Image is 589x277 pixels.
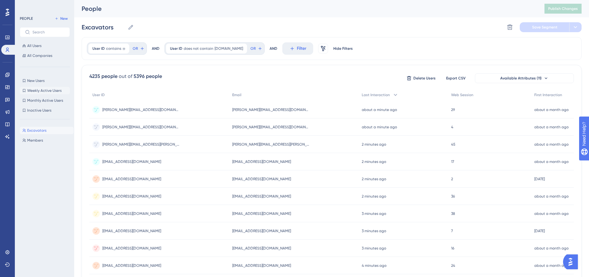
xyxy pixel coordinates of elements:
time: [DATE] [534,177,545,181]
time: [DATE] [534,229,545,233]
button: All Users [20,42,70,49]
button: Hide Filters [333,44,353,53]
span: OR [250,46,256,51]
time: 2 minutes ago [362,177,386,181]
time: about a month ago [534,160,569,164]
span: 45 [451,142,455,147]
span: [DOMAIN_NAME] [215,46,243,51]
span: Excavators [27,128,46,133]
span: New [60,16,68,21]
span: [EMAIL_ADDRESS][DOMAIN_NAME] [232,228,291,233]
span: 16 [451,246,454,251]
span: [PERSON_NAME][EMAIL_ADDRESS][PERSON_NAME][DOMAIN_NAME] [102,142,180,147]
time: about a minute ago [362,108,397,112]
span: First Interaction [534,92,562,97]
div: AND [270,42,277,55]
button: Weekly Active Users [20,87,70,94]
span: Last Interaction [362,92,390,97]
span: [EMAIL_ADDRESS][DOMAIN_NAME] [232,159,291,164]
span: 36 [451,194,455,199]
span: 4 [451,125,453,130]
span: Available Attributes (11) [500,76,542,81]
input: Search [32,30,65,34]
span: 29 [451,107,455,112]
span: [EMAIL_ADDRESS][DOMAIN_NAME] [102,194,161,199]
span: 7 [451,228,453,233]
span: [EMAIL_ADDRESS][DOMAIN_NAME] [102,159,161,164]
span: Delete Users [413,76,436,81]
button: New [53,15,70,22]
iframe: UserGuiding AI Assistant Launcher [563,253,582,271]
span: OR [133,46,138,51]
time: 2 minutes ago [362,194,386,198]
span: Inactive Users [27,108,51,113]
button: New Users [20,77,70,84]
button: Excavators [20,127,74,134]
button: OR [250,44,263,53]
span: 24 [451,263,455,268]
time: 3 minutes ago [362,246,386,250]
button: Delete Users [406,73,437,83]
div: People [82,4,529,13]
time: 2 minutes ago [362,142,386,147]
span: 17 [451,159,454,164]
span: [PERSON_NAME][EMAIL_ADDRESS][DOMAIN_NAME] [232,107,309,112]
span: Export CSV [446,76,466,81]
span: 2 [451,177,453,181]
time: about a month ago [534,108,569,112]
button: Export CSV [440,73,471,83]
time: about a month ago [534,246,569,250]
button: Save Segment [520,22,569,32]
time: 3 minutes ago [362,229,386,233]
span: [EMAIL_ADDRESS][DOMAIN_NAME] [232,263,291,268]
span: User ID [92,46,105,51]
span: Publish Changes [548,6,578,11]
span: @ [122,46,125,51]
time: about a minute ago [362,125,397,129]
span: [PERSON_NAME][EMAIL_ADDRESS][DOMAIN_NAME] [102,125,180,130]
button: Monthly Active Users [20,97,70,104]
div: AND [152,42,160,55]
span: Weekly Active Users [27,88,62,93]
span: contains [106,46,121,51]
span: User ID [92,92,105,97]
span: Save Segment [532,25,557,30]
button: Available Attributes (11) [475,73,574,83]
span: [EMAIL_ADDRESS][DOMAIN_NAME] [232,177,291,181]
span: [EMAIL_ADDRESS][DOMAIN_NAME] [232,211,291,216]
span: [EMAIL_ADDRESS][DOMAIN_NAME] [102,246,161,251]
span: [PERSON_NAME][EMAIL_ADDRESS][PERSON_NAME][DOMAIN_NAME] [232,142,309,147]
time: about a month ago [534,142,569,147]
span: [EMAIL_ADDRESS][DOMAIN_NAME] [232,194,291,199]
span: does not contain [184,46,213,51]
time: about a month ago [534,194,569,198]
span: Email [232,92,241,97]
time: about a month ago [534,211,569,216]
span: Hide Filters [333,46,353,51]
span: Need Help? [15,2,39,9]
span: Members [27,138,43,143]
span: Monthly Active Users [27,98,63,103]
button: OR [132,44,145,53]
button: Filter [282,42,313,55]
span: [PERSON_NAME][EMAIL_ADDRESS][DOMAIN_NAME] [102,107,180,112]
span: [EMAIL_ADDRESS][DOMAIN_NAME] [102,228,161,233]
div: 5396 people [134,73,162,80]
span: [EMAIL_ADDRESS][DOMAIN_NAME] [102,177,161,181]
span: All Companies [27,53,52,58]
div: 4235 people [89,73,117,80]
time: 2 minutes ago [362,160,386,164]
span: [EMAIL_ADDRESS][DOMAIN_NAME] [232,246,291,251]
button: Publish Changes [544,4,582,14]
span: 38 [451,211,455,216]
time: 4 minutes ago [362,263,386,268]
button: All Companies [20,52,70,59]
div: out of [119,73,132,80]
span: [EMAIL_ADDRESS][DOMAIN_NAME] [102,211,161,216]
span: [PERSON_NAME][EMAIL_ADDRESS][DOMAIN_NAME] [232,125,309,130]
span: User ID [170,46,182,51]
input: Segment Name [82,23,125,32]
span: Web Session [451,92,473,97]
time: about a month ago [534,125,569,129]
